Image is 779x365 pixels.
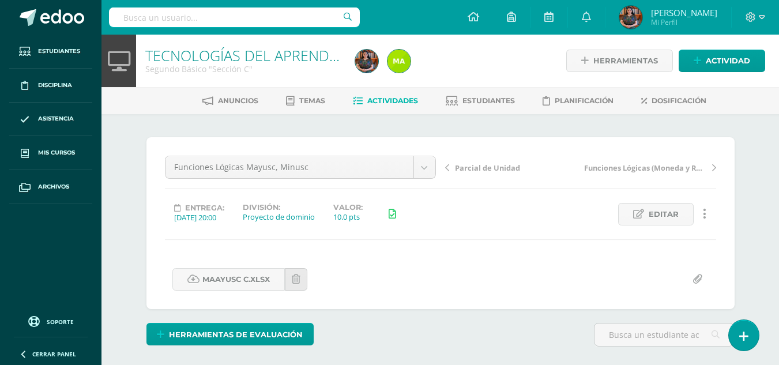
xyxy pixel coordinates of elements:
[38,182,69,191] span: Archivos
[174,156,405,178] span: Funciones Lógicas Mayusc, Minusc
[353,92,418,110] a: Actividades
[566,50,673,72] a: Herramientas
[555,96,614,105] span: Planificación
[109,7,360,27] input: Busca un usuario...
[649,204,679,225] span: Editar
[651,17,717,27] span: Mi Perfil
[679,50,765,72] a: Actividad
[584,163,706,173] span: Funciones Lógicas (Moneda y Reemplazar)
[38,114,74,123] span: Asistencia
[299,96,325,105] span: Temas
[9,136,92,170] a: Mis cursos
[32,350,76,358] span: Cerrar panel
[9,170,92,204] a: Archivos
[286,92,325,110] a: Temas
[145,46,506,65] a: TECNOLOGÍAS DEL APRENDIZAJE Y LA COMUNICACIÓN
[9,69,92,103] a: Disciplina
[165,156,435,178] a: Funciones Lógicas Mayusc, Minusc
[145,63,341,74] div: Segundo Básico 'Sección C'
[9,103,92,137] a: Asistencia
[543,92,614,110] a: Planificación
[218,96,258,105] span: Anuncios
[38,81,72,90] span: Disciplina
[652,96,706,105] span: Dosificación
[243,203,315,212] label: División:
[146,323,314,345] a: Herramientas de evaluación
[367,96,418,105] span: Actividades
[641,92,706,110] a: Dosificación
[9,35,92,69] a: Estudiantes
[619,6,642,29] img: 9db772e8944e9cd6cbe26e11f8fa7e9a.png
[185,204,224,212] span: Entrega:
[593,50,658,72] span: Herramientas
[455,163,520,173] span: Parcial de Unidad
[38,148,75,157] span: Mis cursos
[446,92,515,110] a: Estudiantes
[651,7,717,18] span: [PERSON_NAME]
[172,268,285,291] a: Maayusc C.xlsx
[202,92,258,110] a: Anuncios
[243,212,315,222] div: Proyecto de dominio
[706,50,750,72] span: Actividad
[174,212,224,223] div: [DATE] 20:00
[333,212,363,222] div: 10.0 pts
[462,96,515,105] span: Estudiantes
[47,318,74,326] span: Soporte
[38,47,80,56] span: Estudiantes
[445,161,581,173] a: Parcial de Unidad
[145,47,341,63] h1: TECNOLOGÍAS DEL APRENDIZAJE Y LA COMUNICACIÓN
[355,50,378,73] img: 9db772e8944e9cd6cbe26e11f8fa7e9a.png
[387,50,411,73] img: 4925c6b811201e9549fd519f83b3fb09.png
[14,313,88,329] a: Soporte
[333,203,363,212] label: Valor:
[594,323,733,346] input: Busca un estudiante aquí...
[581,161,716,173] a: Funciones Lógicas (Moneda y Reemplazar)
[169,324,303,345] span: Herramientas de evaluación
